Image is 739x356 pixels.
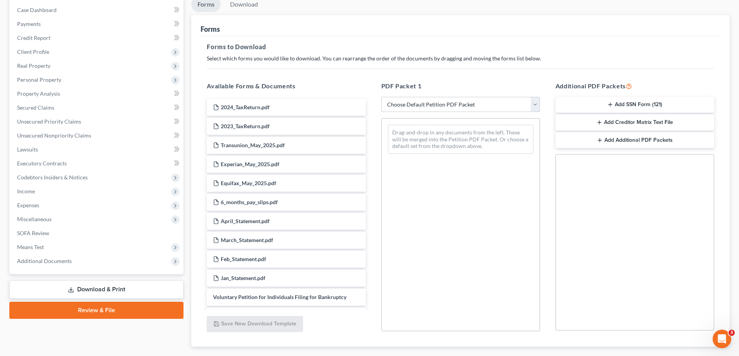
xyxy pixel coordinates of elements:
span: March_Statement.pdf [221,237,273,243]
a: Review & File [9,302,183,319]
a: Credit Report [11,31,183,45]
a: SOFA Review [11,226,183,240]
span: April_Statement.pdf [221,218,270,224]
a: Property Analysis [11,87,183,101]
button: Add Additional PDF Packets [556,132,714,148]
h5: Forms to Download [207,42,714,52]
span: Miscellaneous [17,216,52,222]
span: Equifax_May_2025.pdf [221,180,276,186]
button: Save New Download Template [207,316,303,332]
span: Property Analysis [17,90,60,97]
span: Feb_Statement.pdf [221,256,266,262]
span: Client Profile [17,48,49,55]
a: Executory Contracts [11,157,183,170]
span: Unsecured Nonpriority Claims [17,132,91,139]
span: Means Test [17,244,44,250]
a: Secured Claims [11,101,183,115]
span: Real Property [17,62,50,69]
span: Executory Contracts [17,160,67,167]
span: Payments [17,21,41,27]
p: Select which forms you would like to download. You can rearrange the order of the documents by dr... [207,55,714,62]
span: Experian_May_2025.pdf [221,161,279,167]
h5: Available Forms & Documents [207,81,365,91]
span: 2023_TaxReturn.pdf [221,123,270,129]
span: 3 [729,330,735,336]
span: Jan_Statement.pdf [221,275,265,281]
a: Case Dashboard [11,3,183,17]
span: Income [17,188,35,194]
a: Lawsuits [11,143,183,157]
span: Case Dashboard [17,7,57,13]
div: Forms [201,24,220,34]
span: Secured Claims [17,104,54,111]
span: Voluntary Petition for Individuals Filing for Bankruptcy [213,294,346,300]
span: Codebtors Insiders & Notices [17,174,88,181]
span: Credit Report [17,34,50,41]
iframe: Intercom live chat [713,330,731,348]
span: 6_months_pay_slips.pdf [221,199,278,205]
span: Transunion_May_2025.pdf [221,142,285,148]
span: 2024_TaxReturn.pdf [221,104,270,110]
h5: PDF Packet 1 [381,81,540,91]
span: Unsecured Priority Claims [17,118,81,125]
span: Additional Documents [17,258,72,264]
span: Lawsuits [17,146,38,153]
span: Personal Property [17,76,61,83]
a: Payments [11,17,183,31]
span: SOFA Review [17,230,49,236]
a: Download & Print [9,280,183,299]
a: Unsecured Nonpriority Claims [11,129,183,143]
button: Add Creditor Matrix Text File [556,114,714,131]
h5: Additional PDF Packets [556,81,714,91]
div: Drag-and-drop in any documents from the left. These will be merged into the Petition PDF Packet. ... [388,125,533,154]
a: Unsecured Priority Claims [11,115,183,129]
span: Expenses [17,202,39,208]
button: Add SSN Form (121) [556,97,714,113]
